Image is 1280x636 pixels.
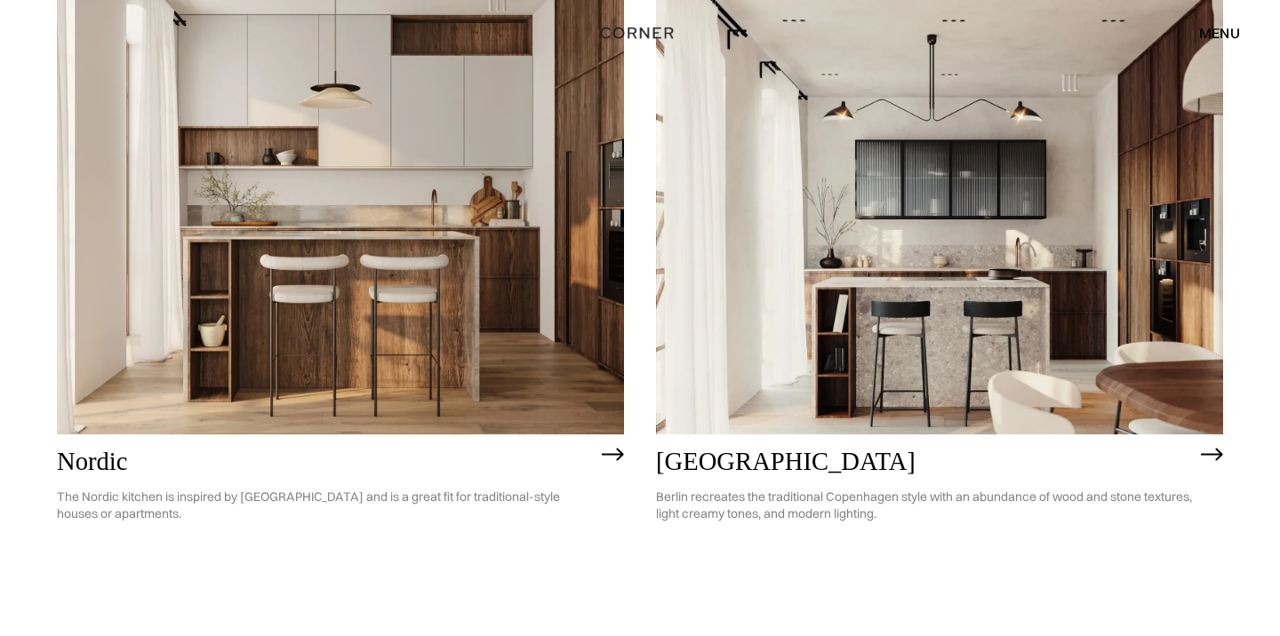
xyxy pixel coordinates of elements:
h2: Nordic [57,448,593,476]
p: Berlin recreates the traditional Copenhagen style with an abundance of wood and stone textures, l... [656,475,1192,536]
div: menu [1181,18,1240,48]
p: The Nordic kitchen is inspired by [GEOGRAPHIC_DATA] and is a great fit for traditional-style hous... [57,475,593,536]
div: menu [1199,26,1240,40]
a: home [592,21,687,44]
h2: [GEOGRAPHIC_DATA] [656,448,1192,476]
